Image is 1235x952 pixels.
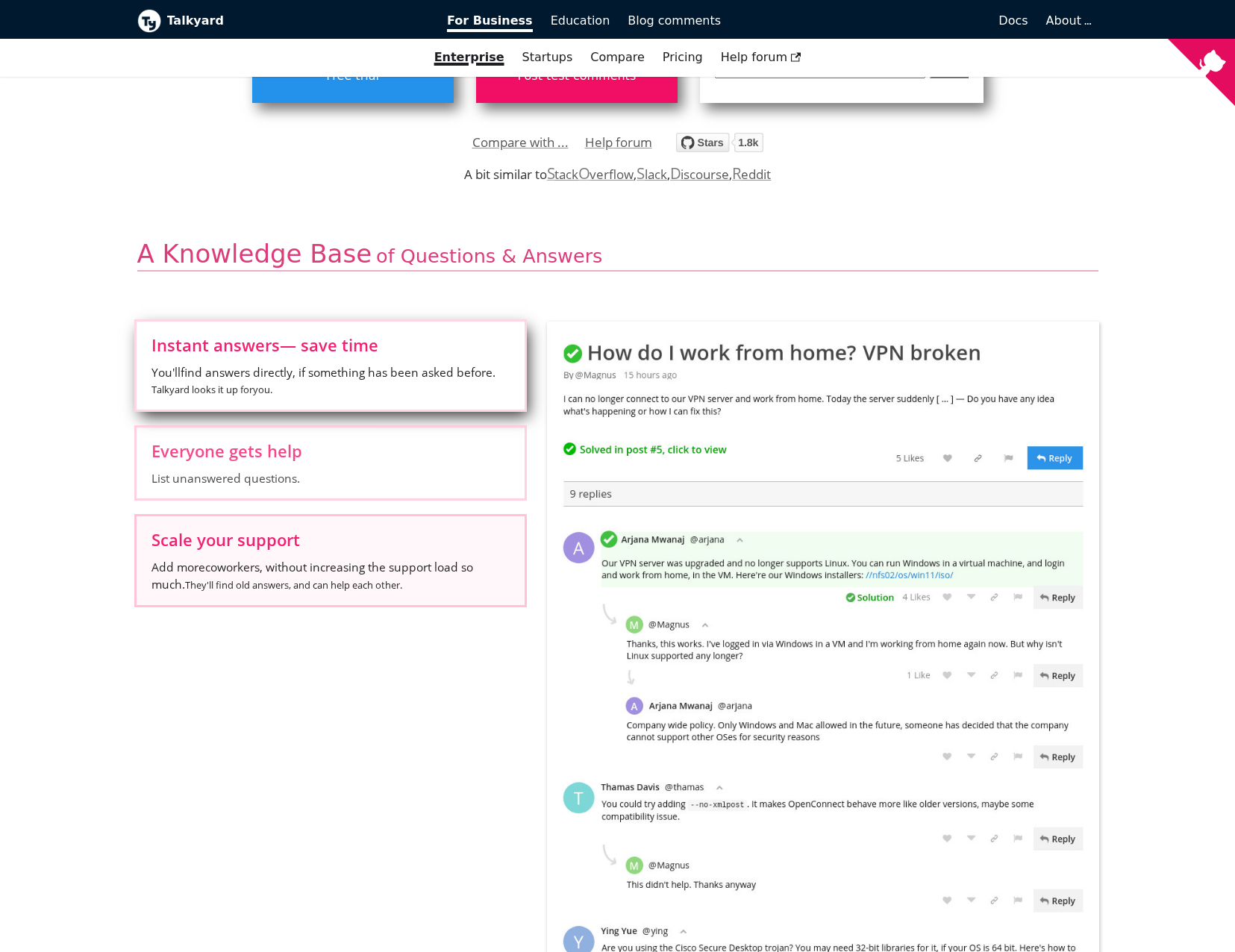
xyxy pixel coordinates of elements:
[447,13,533,32] span: For Business
[637,163,645,184] span: S
[151,383,272,396] small: Talkyard looks it up for you .
[425,45,513,70] a: Enterprise
[670,163,681,184] span: D
[151,364,510,398] span: You'll find answers directly, if something has been asked before.
[732,163,742,184] span: R
[151,470,510,486] span: List unanswered questions.
[998,13,1028,28] span: Docs
[637,166,666,183] a: Slack
[721,50,801,64] span: Help forum
[151,442,510,459] span: Everyone gets help
[551,13,610,28] span: Education
[438,8,542,34] a: For Business
[137,9,427,33] a: Talkyard logoTalkyard
[151,336,510,353] span: Instant answers — save time
[712,45,810,70] a: Help forum
[676,133,763,152] img: talkyard.svg
[167,11,427,31] b: Talkyard
[732,166,771,183] a: Reddit
[670,166,729,183] a: Discourse
[137,238,1098,272] h2: A Knowledge Base
[513,45,582,70] a: Startups
[542,8,619,34] a: Education
[578,163,590,184] span: O
[472,131,569,154] a: Compare with ...
[151,531,510,548] span: Scale your support
[1046,13,1089,28] a: About
[376,245,602,267] span: of Questions & Answers
[585,131,652,154] a: Help forum
[547,163,555,184] span: S
[619,8,730,34] a: Blog comments
[547,166,634,183] a: StackOverflow
[676,135,763,157] a: Star debiki/talkyard on GitHub
[137,9,161,33] img: Talkyard logo
[730,8,1037,34] a: Docs
[628,13,721,28] span: Blog comments
[151,559,510,593] span: Add more coworkers , without increasing the support load so much.
[185,578,402,592] small: They'll find old answers, and can help each other.
[654,45,712,70] a: Pricing
[590,50,645,64] a: Compare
